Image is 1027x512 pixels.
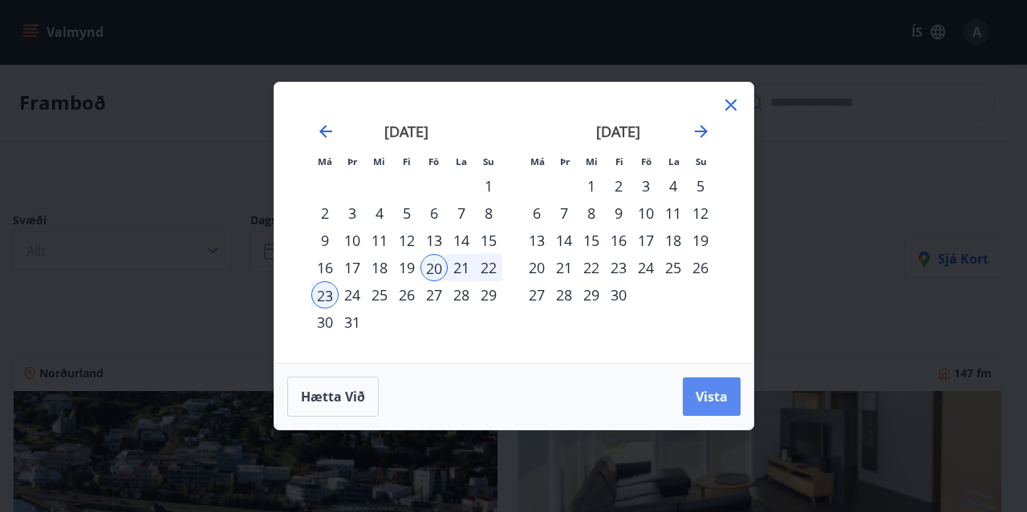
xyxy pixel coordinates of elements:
td: Choose sunnudagur, 1. mars 2026 as your check-in date. It’s available. [475,172,502,200]
td: Choose sunnudagur, 12. apríl 2026 as your check-in date. It’s available. [687,200,714,227]
div: 3 [339,200,366,227]
div: 6 [420,200,448,227]
td: Selected. sunnudagur, 22. mars 2026 [475,254,502,281]
div: 20 [420,254,448,281]
td: Choose þriðjudagur, 14. apríl 2026 as your check-in date. It’s available. [550,227,578,254]
div: 10 [339,227,366,254]
td: Choose miðvikudagur, 18. mars 2026 as your check-in date. It’s available. [366,254,393,281]
td: Choose miðvikudagur, 4. mars 2026 as your check-in date. It’s available. [366,200,393,227]
td: Choose fimmtudagur, 2. apríl 2026 as your check-in date. It’s available. [605,172,632,200]
td: Choose föstudagur, 17. apríl 2026 as your check-in date. It’s available. [632,227,660,254]
div: 29 [475,281,502,308]
td: Choose þriðjudagur, 17. mars 2026 as your check-in date. It’s available. [339,254,366,281]
div: 27 [420,281,448,308]
td: Choose þriðjudagur, 3. mars 2026 as your check-in date. It’s available. [339,200,366,227]
td: Choose sunnudagur, 26. apríl 2026 as your check-in date. It’s available. [687,254,714,281]
td: Choose fimmtudagur, 19. mars 2026 as your check-in date. It’s available. [393,254,420,281]
td: Choose sunnudagur, 15. mars 2026 as your check-in date. It’s available. [475,227,502,254]
td: Choose þriðjudagur, 28. apríl 2026 as your check-in date. It’s available. [550,281,578,308]
td: Selected as end date. mánudagur, 23. mars 2026 [311,281,339,308]
td: Choose laugardagur, 14. mars 2026 as your check-in date. It’s available. [448,227,475,254]
div: 14 [448,227,475,254]
small: Þr [560,155,570,167]
div: 25 [660,254,687,281]
div: 14 [550,227,578,254]
td: Choose þriðjudagur, 31. mars 2026 as your check-in date. It’s available. [339,308,366,336]
td: Choose mánudagur, 20. apríl 2026 as your check-in date. It’s available. [523,254,550,281]
td: Choose laugardagur, 18. apríl 2026 as your check-in date. It’s available. [660,227,687,254]
div: 28 [550,281,578,308]
small: Má [318,155,332,167]
td: Choose laugardagur, 25. apríl 2026 as your check-in date. It’s available. [660,254,687,281]
td: Choose miðvikudagur, 22. apríl 2026 as your check-in date. It’s available. [578,254,605,281]
div: 18 [366,254,393,281]
button: Hætta við [287,377,379,417]
div: 19 [393,254,420,281]
div: 3 [632,172,660,200]
small: La [668,155,680,167]
div: 1 [475,172,502,200]
div: 5 [687,172,714,200]
small: La [456,155,467,167]
td: Choose laugardagur, 28. mars 2026 as your check-in date. It’s available. [448,281,475,308]
td: Choose föstudagur, 13. mars 2026 as your check-in date. It’s available. [420,227,448,254]
div: 11 [660,200,687,227]
div: 26 [393,281,420,308]
td: Choose miðvikudagur, 29. apríl 2026 as your check-in date. It’s available. [578,281,605,308]
td: Choose mánudagur, 6. apríl 2026 as your check-in date. It’s available. [523,200,550,227]
div: Calendar [294,102,734,344]
button: Vista [683,377,741,416]
div: 16 [605,227,632,254]
div: 8 [578,200,605,227]
td: Choose þriðjudagur, 10. mars 2026 as your check-in date. It’s available. [339,227,366,254]
td: Choose föstudagur, 24. apríl 2026 as your check-in date. It’s available. [632,254,660,281]
div: 7 [448,200,475,227]
td: Choose laugardagur, 11. apríl 2026 as your check-in date. It’s available. [660,200,687,227]
div: 13 [523,227,550,254]
div: 15 [475,227,502,254]
td: Choose þriðjudagur, 21. apríl 2026 as your check-in date. It’s available. [550,254,578,281]
td: Choose föstudagur, 27. mars 2026 as your check-in date. It’s available. [420,281,448,308]
div: 17 [632,227,660,254]
td: Choose fimmtudagur, 30. apríl 2026 as your check-in date. It’s available. [605,281,632,308]
div: 26 [687,254,714,281]
div: 12 [393,227,420,254]
small: Mi [373,155,385,167]
div: 2 [605,172,632,200]
td: Choose sunnudagur, 19. apríl 2026 as your check-in date. It’s available. [687,227,714,254]
div: 21 [550,254,578,281]
span: Hætta við [301,388,365,405]
div: 22 [475,254,502,281]
div: 25 [366,281,393,308]
td: Choose miðvikudagur, 8. apríl 2026 as your check-in date. It’s available. [578,200,605,227]
td: Choose laugardagur, 7. mars 2026 as your check-in date. It’s available. [448,200,475,227]
small: Su [483,155,494,167]
small: Má [530,155,545,167]
div: 30 [311,308,339,336]
td: Choose mánudagur, 27. apríl 2026 as your check-in date. It’s available. [523,281,550,308]
td: Selected. laugardagur, 21. mars 2026 [448,254,475,281]
div: 8 [475,200,502,227]
div: 2 [311,200,339,227]
td: Choose miðvikudagur, 11. mars 2026 as your check-in date. It’s available. [366,227,393,254]
td: Selected as start date. föstudagur, 20. mars 2026 [420,254,448,281]
td: Choose mánudagur, 13. apríl 2026 as your check-in date. It’s available. [523,227,550,254]
td: Choose föstudagur, 10. apríl 2026 as your check-in date. It’s available. [632,200,660,227]
div: 4 [660,172,687,200]
td: Choose fimmtudagur, 5. mars 2026 as your check-in date. It’s available. [393,200,420,227]
small: Su [696,155,707,167]
strong: [DATE] [384,122,428,141]
td: Choose sunnudagur, 8. mars 2026 as your check-in date. It’s available. [475,200,502,227]
td: Choose þriðjudagur, 24. mars 2026 as your check-in date. It’s available. [339,281,366,308]
td: Choose mánudagur, 2. mars 2026 as your check-in date. It’s available. [311,200,339,227]
div: 21 [448,254,475,281]
td: Choose föstudagur, 6. mars 2026 as your check-in date. It’s available. [420,200,448,227]
small: Fi [403,155,411,167]
td: Choose fimmtudagur, 9. apríl 2026 as your check-in date. It’s available. [605,200,632,227]
td: Choose miðvikudagur, 1. apríl 2026 as your check-in date. It’s available. [578,172,605,200]
div: 18 [660,227,687,254]
td: Choose sunnudagur, 5. apríl 2026 as your check-in date. It’s available. [687,172,714,200]
td: Choose sunnudagur, 29. mars 2026 as your check-in date. It’s available. [475,281,502,308]
div: 5 [393,200,420,227]
div: 24 [632,254,660,281]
